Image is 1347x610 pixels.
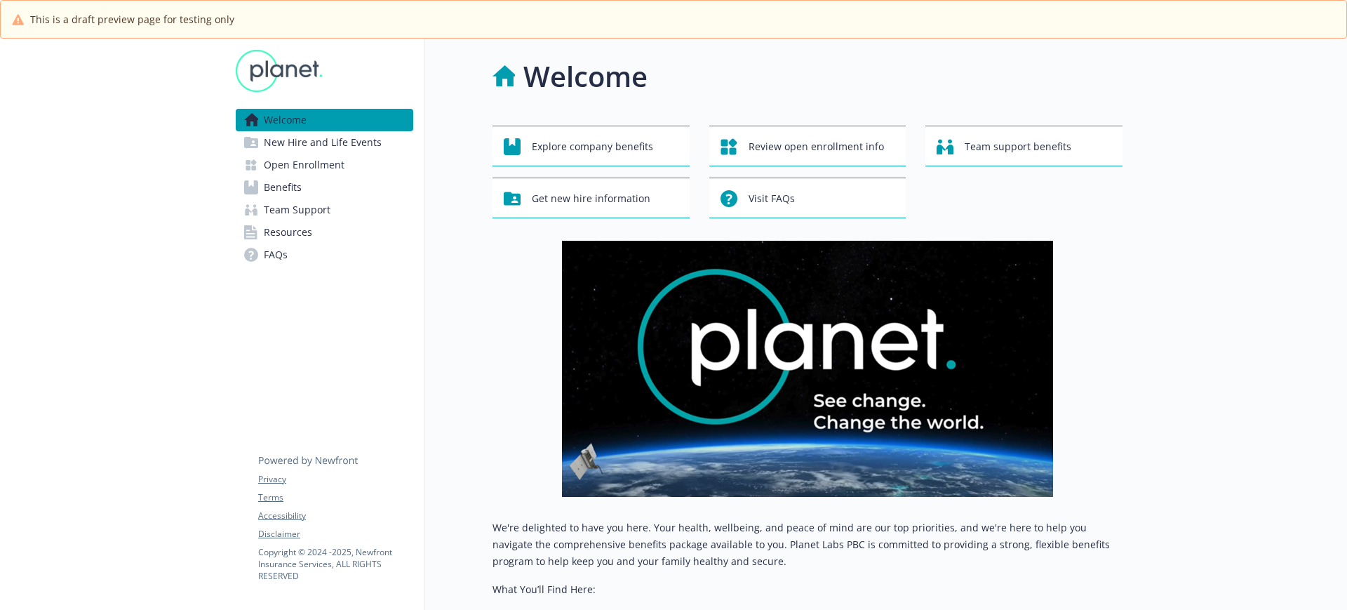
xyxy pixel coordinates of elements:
a: Open Enrollment [236,154,413,176]
p: We're delighted to have you here. Your health, wellbeing, and peace of mind are our top prioritie... [492,519,1122,570]
span: Explore company benefits [532,133,653,160]
span: This is a draft preview page for testing only [30,12,234,27]
button: Explore company benefits [492,126,690,166]
a: Terms [258,491,413,504]
a: New Hire and Life Events [236,131,413,154]
img: overview page banner [562,241,1053,497]
span: Team Support [264,199,330,221]
button: Visit FAQs [709,178,906,218]
span: Review open enrollment info [749,133,884,160]
a: Benefits [236,176,413,199]
span: Open Enrollment [264,154,344,176]
a: Privacy [258,473,413,486]
a: Resources [236,221,413,244]
a: Welcome [236,109,413,131]
a: Disclaimer [258,528,413,541]
button: Team support benefits [925,126,1122,166]
span: Visit FAQs [749,185,795,212]
span: FAQs [264,244,288,266]
h1: Welcome [523,55,648,98]
span: New Hire and Life Events [264,131,382,154]
span: Team support benefits [965,133,1071,160]
p: Copyright © 2024 - 2025 , Newfront Insurance Services, ALL RIGHTS RESERVED [258,546,413,582]
button: Review open enrollment info [709,126,906,166]
a: Team Support [236,199,413,221]
p: What You’ll Find Here: [492,581,1122,598]
span: Welcome [264,109,307,131]
span: Get new hire information [532,185,650,212]
span: Benefits [264,176,302,199]
a: Accessibility [258,510,413,522]
button: Get new hire information [492,178,690,218]
a: FAQs [236,244,413,266]
span: Resources [264,221,312,244]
